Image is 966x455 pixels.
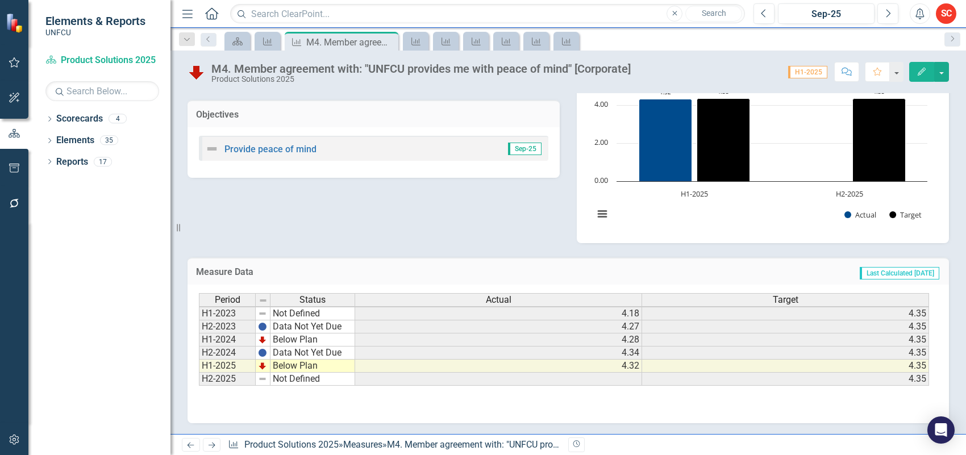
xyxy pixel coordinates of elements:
[642,333,929,347] td: 4.35
[486,295,511,305] span: Actual
[642,320,929,333] td: 4.35
[199,360,256,373] td: H1-2025
[199,320,256,333] td: H2-2023
[199,373,256,386] td: H2-2025
[199,347,256,360] td: H2-2024
[205,142,219,156] img: Not Defined
[196,267,505,277] h3: Measure Data
[244,439,339,450] a: Product Solutions 2025
[702,9,726,18] span: Search
[56,134,94,147] a: Elements
[508,143,542,155] span: Sep-25
[259,296,268,305] img: 8DAGhfEEPCf229AAAAAElFTkSuQmCC
[45,81,159,101] input: Search Below...
[594,99,608,109] text: 4.00
[56,112,103,126] a: Scorecards
[211,75,631,84] div: Product Solutions 2025
[270,360,355,373] td: Below Plan
[196,110,551,120] h3: Objectives
[100,136,118,145] div: 35
[355,360,642,373] td: 4.32
[588,61,933,232] svg: Interactive chart
[642,373,929,386] td: 4.35
[594,137,608,147] text: 2.00
[45,14,145,28] span: Elements & Reports
[844,210,876,220] button: Show Actual
[773,295,798,305] span: Target
[56,156,88,169] a: Reports
[782,7,871,21] div: Sep-25
[594,175,608,185] text: 0.00
[270,307,355,320] td: Not Defined
[188,63,206,81] img: Below Plan
[642,360,929,373] td: 4.35
[270,373,355,386] td: Not Defined
[588,61,938,232] div: Chart. Highcharts interactive chart.
[387,439,717,450] div: M4. Member agreement with: "UNFCU provides me with peace of mind" [Corporate]
[258,374,267,383] img: 8DAGhfEEPCf229AAAAAElFTkSuQmCC
[836,189,863,199] text: H2-2025
[685,6,742,22] button: Search
[355,333,642,347] td: 4.28
[45,28,145,37] small: UNFCU
[788,66,827,78] span: H1-2025
[258,348,267,357] img: BgCOk07PiH71IgAAAABJRU5ErkJggg==
[270,320,355,333] td: Data Not Yet Due
[215,295,240,305] span: Period
[199,307,256,320] td: H1-2023
[936,3,956,24] button: SC
[697,98,750,181] path: H1-2025, 4.35. Target.
[642,307,929,320] td: 4.35
[230,4,745,24] input: Search ClearPoint...
[228,439,560,452] div: » »
[355,307,642,320] td: 4.18
[697,98,906,181] g: Target, bar series 2 of 2 with 2 bars.
[860,267,939,279] span: Last Calculated [DATE]
[224,144,317,155] a: Provide peace of mind
[199,333,256,347] td: H1-2024
[889,210,922,220] button: Show Target
[927,416,955,444] div: Open Intercom Messenger
[355,347,642,360] td: 4.34
[778,3,875,24] button: Sep-25
[258,322,267,331] img: BgCOk07PiH71IgAAAABJRU5ErkJggg==
[299,295,326,305] span: Status
[355,320,642,333] td: 4.27
[853,98,906,181] path: H2-2025, 4.35. Target.
[258,361,267,370] img: TnMDeAgwAPMxUmUi88jYAAAAAElFTkSuQmCC
[109,114,127,124] div: 4
[6,12,26,32] img: ClearPoint Strategy
[270,333,355,347] td: Below Plan
[343,439,382,450] a: Measures
[639,99,692,181] path: H1-2025, 4.32. Actual.
[258,335,267,344] img: TnMDeAgwAPMxUmUi88jYAAAAAElFTkSuQmCC
[94,157,112,166] div: 17
[681,189,708,199] text: H1-2025
[258,309,267,318] img: 8DAGhfEEPCf229AAAAAElFTkSuQmCC
[45,54,159,67] a: Product Solutions 2025
[270,347,355,360] td: Data Not Yet Due
[306,35,395,49] div: M4. Member agreement with: "UNFCU provides me with peace of mind" [Corporate]
[211,62,631,75] div: M4. Member agreement with: "UNFCU provides me with peace of mind" [Corporate]
[639,67,851,182] g: Actual, bar series 1 of 2 with 2 bars.
[642,347,929,360] td: 4.35
[594,206,610,222] button: View chart menu, Chart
